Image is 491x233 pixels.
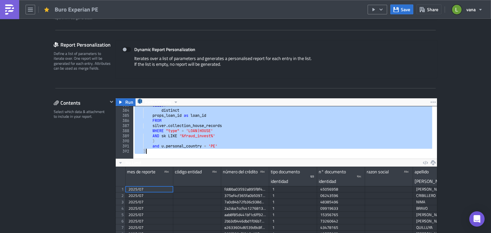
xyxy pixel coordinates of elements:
button: Save [390,4,413,14]
strong: Dynamic Report Personalization [134,46,195,53]
div: razon social [367,167,389,177]
div: 2025/07 [129,186,170,192]
div: 2025/07 [129,192,170,199]
span: RedshiftVana [145,98,171,106]
div: 392 [116,149,133,154]
button: Hide content [108,98,115,106]
div: Optionally, perform a condition check before generating and sending a report. Only if true, the r... [54,1,111,20]
div: 09919633 [320,205,362,212]
div: NIMA [416,199,458,205]
span: Run [125,98,133,106]
span: Share [427,6,438,13]
div: aab8f85d441bf1c6ff929d8e47e7004a [224,212,266,218]
div: 2bb3d9446dbd1f06b79c0cd1e6e6711b [224,218,266,224]
body: Rich Text Area. Press ALT-0 for help. [3,3,305,8]
div: e2633604d6539d9c8fd13dad676fe966 [224,224,266,231]
div: [PERSON_NAME] [416,186,458,192]
button: Share [417,4,441,14]
div: [PERSON_NAME] [416,218,458,224]
div: apellido [PERSON_NAME] [415,167,453,186]
button: RedshiftVana [135,98,181,106]
div: 375ef4cf365fa0b50970ed76579c7f2d [224,192,266,199]
div: 388 [116,128,133,133]
div: Contents [54,98,108,108]
div: CRIBILLERO [416,192,458,199]
button: vana [448,3,486,17]
div: número del crédito [223,167,258,177]
div: código entidad [175,167,202,177]
div: 384 [116,108,133,113]
div: 1 [272,205,314,212]
button: Run [116,98,136,106]
div: 2025/07 [129,199,170,205]
div: 389 [116,133,133,139]
div: 1 [272,192,314,199]
span: No Limit [125,159,141,166]
button: No Limit [116,159,144,167]
div: 391 [116,144,133,149]
div: Iterates over a list of parameters and generates a personalised report for each entry in the list... [122,56,431,72]
div: 43478165 [320,224,362,231]
div: Report Personalization [54,40,115,49]
div: Define a list of parameters to iterate over. One report will be generated for each entry. Attribu... [54,51,111,71]
div: mes de reporte [127,167,155,177]
div: tipo documento identidad [271,167,310,186]
img: Avatar [451,4,462,15]
div: Select which data & attachment to include in your report. [54,109,108,119]
div: 386 [116,118,133,123]
div: 2025/07 [129,212,170,218]
div: 48385496 [320,199,362,205]
img: PushMetrics [4,4,15,15]
div: 7a0c84b72fb36c938d9a3a002930df11 [224,199,266,205]
div: 15356765 [320,212,362,218]
div: 2025/07 [129,205,170,212]
div: 73260642 [320,218,362,224]
div: [PERSON_NAME] [416,212,458,218]
span: vana [466,6,476,13]
div: 1 [272,199,314,205]
div: 1 [272,186,314,192]
div: n° documento identidad [319,167,357,186]
span: Buro Experian PE [55,6,99,13]
div: 06243596 [320,192,362,199]
p: Envio de archivo para actualizacion de la cartera vencida y recuperada para experian ✅ [3,3,305,8]
div: 1 [272,224,314,231]
div: QUILLUYA [416,224,458,231]
div: 385 [116,113,133,118]
div: 2025/07 [129,224,170,231]
span: Save [401,6,410,13]
div: 1 [272,218,314,224]
div: fdd8ba03592a895f8f4d3820f768bf26 [224,186,266,192]
div: BRAVO [416,205,458,212]
div: 390 [116,139,133,144]
div: 387 [116,123,133,128]
div: 45056958 [320,186,362,192]
div: 1 [272,212,314,218]
div: 2a2dce7ccf441276813f19e836f1a1b3 [224,205,266,212]
div: 2025/07 [129,218,170,224]
div: Open Intercom Messenger [469,211,485,227]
